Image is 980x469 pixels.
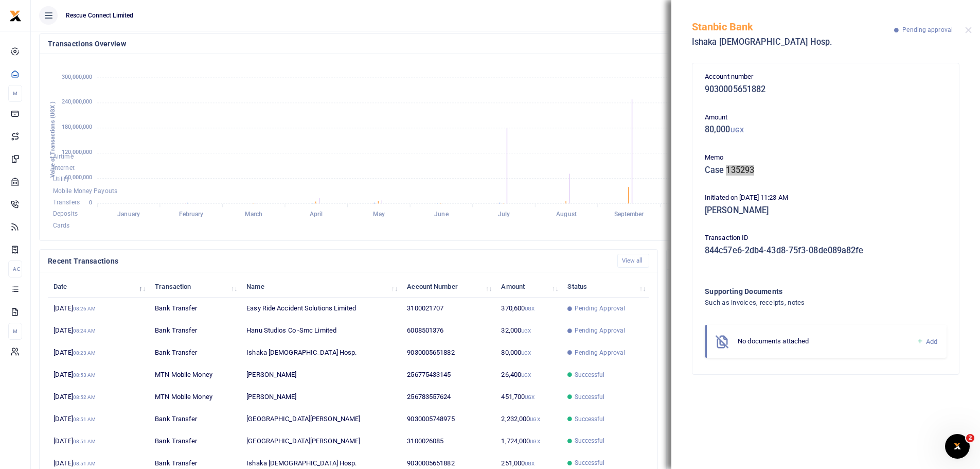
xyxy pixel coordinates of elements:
td: [PERSON_NAME] [241,364,401,386]
small: UGX [525,394,534,400]
td: Hanu Studios Co -Smc Limited [241,320,401,342]
span: Airtime [53,153,74,160]
td: [DATE] [48,430,149,452]
td: 1,724,000 [495,430,562,452]
td: MTN Mobile Money [149,386,241,408]
h5: 844c57e6-2db4-43d8-75f3-08de089a82fe [705,246,947,256]
td: 256775433145 [401,364,495,386]
small: UGX [530,439,540,444]
span: Add [926,338,937,345]
span: Successful [575,392,605,402]
li: M [8,323,22,340]
span: Rescue Connect Limited [62,11,137,20]
td: Bank Transfer [149,430,241,452]
span: Successful [575,436,605,445]
th: Date: activate to sort column descending [48,275,149,298]
p: Transaction ID [705,233,947,244]
small: 08:51 AM [73,461,96,466]
td: 26,400 [495,364,562,386]
p: Amount [705,112,947,123]
tspan: July [498,211,510,218]
iframe: Intercom live chat [945,434,970,459]
text: Value of Transactions (UGX ) [49,101,56,178]
span: Pending Approval [575,348,626,357]
tspan: February [179,211,204,218]
p: Account number [705,72,947,82]
small: 08:52 AM [73,394,96,400]
h4: Supporting Documents [705,286,905,297]
td: 2,232,000 [495,408,562,430]
th: Account Number: activate to sort column ascending [401,275,495,298]
p: Memo [705,152,947,163]
tspan: 300,000,000 [62,74,92,80]
small: 08:51 AM [73,416,96,422]
tspan: 240,000,000 [62,99,92,106]
td: 256783557624 [401,386,495,408]
td: 451,700 [495,386,562,408]
td: Bank Transfer [149,408,241,430]
a: Add [916,336,937,348]
span: Deposits [53,211,78,218]
h4: Such as invoices, receipts, notes [705,297,905,308]
h5: Ishaka [DEMOGRAPHIC_DATA] Hosp. [692,37,894,47]
small: UGX [525,306,534,311]
li: M [8,85,22,102]
td: [GEOGRAPHIC_DATA][PERSON_NAME] [241,408,401,430]
li: Ac [8,260,22,277]
td: Ishaka [DEMOGRAPHIC_DATA] Hosp. [241,342,401,364]
td: [DATE] [48,342,149,364]
span: Successful [575,458,605,467]
span: Cards [53,222,70,229]
h5: 9030005651882 [705,84,947,95]
td: [GEOGRAPHIC_DATA][PERSON_NAME] [241,430,401,452]
td: [DATE] [48,408,149,430]
span: Internet [53,164,75,171]
tspan: August [556,211,577,218]
td: 370,600 [495,298,562,320]
td: 9030005748975 [401,408,495,430]
small: 08:23 AM [73,350,96,356]
small: 08:51 AM [73,439,96,444]
td: MTN Mobile Money [149,364,241,386]
small: UGX [530,416,540,422]
td: Easy Ride Accident Solutions Limited [241,298,401,320]
h4: Recent Transactions [48,255,609,267]
td: [DATE] [48,364,149,386]
small: UGX [521,328,531,334]
h4: Transactions Overview [48,38,728,49]
span: No documents attached [738,337,809,345]
small: 08:53 AM [73,372,96,378]
tspan: 60,000,000 [65,174,92,181]
button: Close [965,27,972,33]
td: 80,000 [495,342,562,364]
span: Utility [53,176,69,183]
span: Transfers [53,199,80,206]
small: UGX [730,126,744,134]
th: Name: activate to sort column ascending [241,275,401,298]
h5: 80,000 [705,125,947,135]
small: 08:24 AM [73,328,96,334]
p: Initiated on [DATE] 11:23 AM [705,193,947,203]
td: 9030005651882 [401,342,495,364]
span: Pending Approval [575,326,626,335]
span: Mobile Money Payouts [53,187,117,195]
td: 3100021707 [401,298,495,320]
tspan: 180,000,000 [62,124,92,131]
a: View all [617,254,650,268]
td: [DATE] [48,320,149,342]
tspan: March [245,211,263,218]
span: Successful [575,370,605,379]
img: logo-small [9,10,22,22]
td: 3100026085 [401,430,495,452]
td: [DATE] [48,298,149,320]
tspan: April [310,211,323,218]
td: [PERSON_NAME] [241,386,401,408]
tspan: May [373,211,385,218]
small: UGX [521,350,531,356]
td: 32,000 [495,320,562,342]
td: Bank Transfer [149,298,241,320]
td: [DATE] [48,386,149,408]
tspan: September [614,211,645,218]
h5: Case 135293 [705,165,947,176]
th: Status: activate to sort column ascending [562,275,649,298]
